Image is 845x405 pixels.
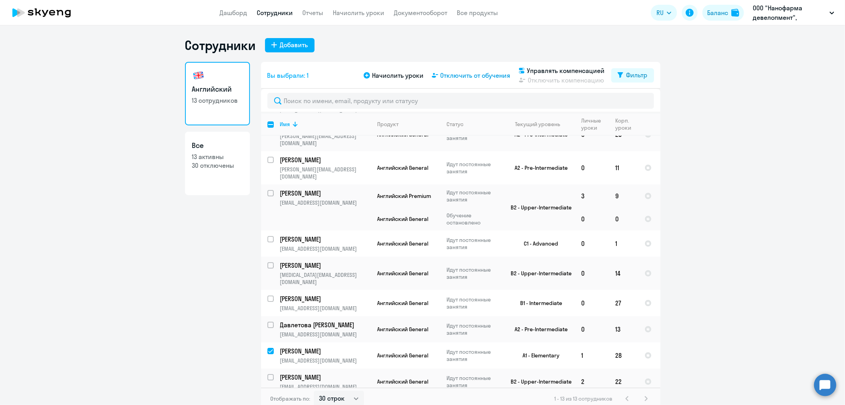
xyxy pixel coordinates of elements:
p: [PERSON_NAME] [280,261,370,270]
p: 30 отключены [192,161,243,170]
span: Начислить уроки [372,71,424,80]
a: Отчеты [303,9,324,17]
span: Вы выбрали: 1 [267,71,309,80]
td: 0 [575,151,609,184]
span: Английский General [378,240,429,247]
td: C1 - Advanced [502,230,575,257]
p: [EMAIL_ADDRESS][DOMAIN_NAME] [280,383,371,390]
p: Давлетова [PERSON_NAME] [280,321,370,329]
div: Статус [447,121,464,128]
td: 0 [575,316,609,342]
td: 14 [609,257,638,290]
p: ООО "Нанофарма девелопмент", НАНОФАРМА ДЕВЕЛОПМЕНТ, ООО [753,3,826,22]
td: A1 - Elementary [502,342,575,369]
td: 28 [609,342,638,369]
span: Отключить от обучения [441,71,511,80]
a: Все13 активны30 отключены [185,132,250,195]
div: Текущий уровень [508,121,575,128]
a: [PERSON_NAME] [280,261,371,270]
p: [PERSON_NAME] [280,294,370,303]
td: 13 [609,316,638,342]
a: [PERSON_NAME] [280,294,371,303]
button: Балансbalance [702,5,744,21]
div: Личные уроки [582,117,609,131]
td: B2 - Upper-Intermediate [502,369,575,395]
p: Идут постоянные занятия [447,296,501,310]
span: Английский General [378,215,429,223]
p: [PERSON_NAME][EMAIL_ADDRESS][DOMAIN_NAME] [280,132,371,147]
a: Английский13 сотрудников [185,62,250,125]
td: A2 - Pre-Intermediate [502,151,575,184]
p: 13 активны [192,152,243,161]
p: Идут постоянные занятия [447,161,501,175]
p: Идут постоянные занятия [447,322,501,336]
p: [PERSON_NAME] [280,235,370,244]
a: [PERSON_NAME] [280,189,371,198]
p: Идут постоянные занятия [447,266,501,280]
span: Английский General [378,270,429,277]
div: Добавить [280,40,308,50]
td: 22 [609,369,638,395]
button: Фильтр [611,68,654,83]
a: Начислить уроки [333,9,385,17]
a: [PERSON_NAME] [280,235,371,244]
td: B1 - Intermediate [502,290,575,316]
span: Отображать по: [271,395,311,402]
p: [PERSON_NAME][EMAIL_ADDRESS][DOMAIN_NAME] [280,166,371,180]
td: 0 [575,207,609,230]
p: [PERSON_NAME] [280,189,370,198]
span: Английский General [378,164,429,171]
h3: Все [192,140,243,151]
span: Английский Premium [378,192,431,200]
div: Имя [280,121,371,128]
p: Идут постоянные занятия [447,236,501,251]
span: 1 - 13 из 13 сотрудников [555,395,613,402]
td: A2 - Pre-Intermediate [502,316,575,342]
p: [EMAIL_ADDRESS][DOMAIN_NAME] [280,245,371,252]
td: 0 [575,230,609,257]
p: [MEDICAL_DATA][EMAIL_ADDRESS][DOMAIN_NAME] [280,271,371,286]
td: 27 [609,290,638,316]
td: 11 [609,151,638,184]
a: Документооборот [394,9,448,17]
div: Корп. уроки [616,117,638,131]
a: Все продукты [457,9,498,17]
td: B2 - Upper-Intermediate [502,257,575,290]
p: Идут постоянные занятия [447,374,501,389]
a: [PERSON_NAME] [280,373,371,382]
span: Английский General [378,378,429,385]
span: Управлять компенсацией [527,66,605,75]
div: Фильтр [626,70,648,80]
img: english [192,69,205,82]
td: B2 - Upper-Intermediate [502,184,575,230]
td: 1 [575,342,609,369]
p: [PERSON_NAME] [280,155,370,164]
td: 1 [609,230,638,257]
p: [EMAIL_ADDRESS][DOMAIN_NAME] [280,331,371,338]
p: [PERSON_NAME] [280,373,370,382]
p: Идут постоянные занятия [447,189,501,203]
td: 3 [575,184,609,207]
p: [EMAIL_ADDRESS][DOMAIN_NAME] [280,305,371,312]
a: Сотрудники [257,9,293,17]
div: Продукт [378,121,399,128]
h1: Сотрудники [185,37,256,53]
td: 2 [575,369,609,395]
span: RU [656,8,664,17]
p: 13 сотрудников [192,96,243,105]
p: [EMAIL_ADDRESS][DOMAIN_NAME] [280,199,371,206]
a: Давлетова [PERSON_NAME] [280,321,371,329]
img: balance [731,9,739,17]
td: 0 [609,207,638,230]
span: Английский General [378,352,429,359]
p: Идут постоянные занятия [447,348,501,363]
button: RU [651,5,677,21]
td: 0 [575,290,609,316]
h3: Английский [192,84,243,94]
p: [PERSON_NAME] [280,347,370,355]
button: ООО "Нанофарма девелопмент", НАНОФАРМА ДЕВЕЛОПМЕНТ, ООО [749,3,838,22]
div: Имя [280,121,290,128]
td: 0 [575,257,609,290]
span: Английский General [378,299,429,307]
